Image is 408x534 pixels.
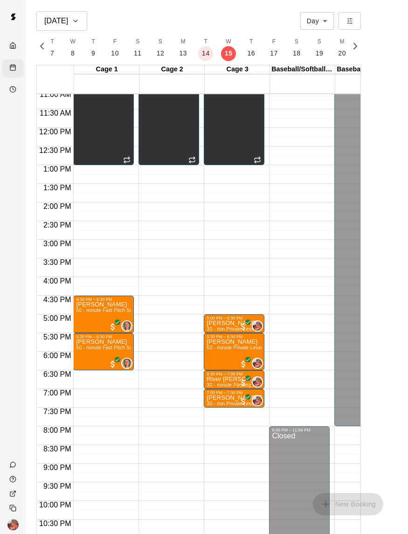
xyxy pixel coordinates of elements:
[37,128,73,136] span: 12:00 PM
[37,90,74,98] span: 11:00 AM
[172,35,194,61] button: M13
[313,499,383,507] span: You don't have the permission to add bookings
[207,390,245,395] div: 7:00 PM – 7:30 PM
[202,49,210,58] p: 14
[111,49,119,58] p: 10
[239,378,248,388] span: All customers have paid
[104,35,126,61] button: F10
[44,14,68,28] h6: [DATE]
[41,277,74,285] span: 4:00 PM
[256,320,263,332] span: Rick White
[37,501,73,509] span: 10:00 PM
[272,428,312,432] div: 8:00 PM – 11:59 PM
[41,240,74,248] span: 3:00 PM
[62,35,83,61] button: W8
[41,314,74,322] span: 5:00 PM
[134,49,142,58] p: 11
[41,333,74,341] span: 5:30 PM
[253,359,262,368] img: Rick White
[136,37,139,47] span: S
[2,458,26,472] a: Contact Us
[41,389,74,397] span: 7:00 PM
[37,520,73,527] span: 10:30 PM
[70,37,76,47] span: W
[74,65,139,74] div: Cage 1
[76,297,114,302] div: 4:30 PM – 5:30 PM
[73,333,134,370] div: 5:30 PM – 6:30 PM: Quinn Baker
[270,49,278,58] p: 17
[41,221,74,229] span: 2:30 PM
[204,370,264,389] div: 6:30 PM – 7:00 PM: River Staton
[126,35,149,61] button: S11
[41,408,74,416] span: 7:30 PM
[149,35,172,61] button: S12
[240,35,263,61] button: T16
[217,35,240,61] button: W15
[37,109,74,117] span: 11:30 AM
[41,445,74,453] span: 8:30 PM
[125,358,132,369] span: Alivia Sinnott
[254,156,261,164] span: Recurring event
[121,358,132,369] div: Alivia Sinnott
[249,37,253,47] span: T
[293,49,301,58] p: 18
[270,65,335,74] div: Baseball/Softball [DATE] Hours
[41,464,74,472] span: 9:00 PM
[41,426,74,434] span: 8:00 PM
[239,360,248,369] span: All customers have paid
[37,146,73,154] span: 12:30 PM
[252,395,263,406] div: Rick White
[331,35,353,61] button: M20
[125,320,132,332] span: Alivia Sinnott
[122,321,131,331] img: Alivia Sinnott
[204,37,208,47] span: T
[41,352,74,360] span: 6:00 PM
[139,65,205,74] div: Cage 2
[179,49,187,58] p: 13
[204,314,264,333] div: 5:00 PM – 5:30 PM: Declan O'Dea
[2,486,26,501] a: View public page
[71,49,75,58] p: 8
[36,11,87,31] button: [DATE]
[204,389,264,408] div: 7:00 PM – 7:30 PM: Cooper Zaboronak
[295,37,298,47] span: S
[181,37,186,47] span: M
[316,49,324,58] p: 19
[263,35,285,61] button: F17
[253,321,262,331] img: Rick White
[2,472,26,486] a: Visit help center
[41,482,74,490] span: 9:30 PM
[256,395,263,406] span: Rick White
[41,202,74,210] span: 2:00 PM
[207,326,259,332] span: 30 - min Private Lesson
[256,376,263,388] span: Rick White
[41,184,74,192] span: 1:30 PM
[207,316,245,320] div: 5:00 PM – 5:30 PM
[7,519,19,530] img: Rick White
[339,37,344,47] span: M
[256,358,263,369] span: Rick White
[225,49,233,58] p: 15
[41,296,74,304] span: 4:30 PM
[205,65,270,74] div: Cage 3
[76,334,114,339] div: 5:30 PM – 6:30 PM
[300,12,334,29] div: Day
[108,322,118,332] span: All customers have paid
[159,37,162,47] span: S
[122,359,131,368] img: Alivia Sinnott
[50,49,54,58] p: 7
[108,360,118,369] span: All customers have paid
[50,37,54,47] span: T
[252,376,263,388] div: Rick White
[252,358,263,369] div: Rick White
[76,308,162,313] span: 60 - minute Fast Pitch Softball Pitching
[157,49,165,58] p: 12
[272,37,276,47] span: F
[76,345,162,350] span: 60 - minute Fast Pitch Softball Pitching
[123,156,131,164] span: Recurring event
[207,334,245,339] div: 5:30 PM – 6:30 PM
[207,372,245,376] div: 6:30 PM – 7:00 PM
[188,156,196,164] span: Recurring event
[91,37,95,47] span: T
[239,322,248,332] span: All customers have paid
